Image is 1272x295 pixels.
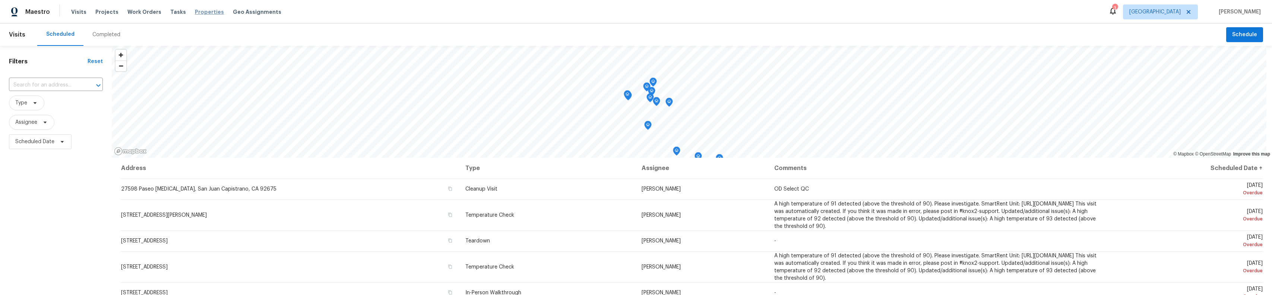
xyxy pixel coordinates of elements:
[447,237,453,244] button: Copy Address
[170,9,186,15] span: Tasks
[694,152,702,164] div: Map marker
[465,264,514,270] span: Temperature Check
[1226,27,1263,43] button: Schedule
[9,58,88,65] h1: Filters
[665,98,673,109] div: Map marker
[465,186,497,192] span: Cleanup Visit
[447,263,453,270] button: Copy Address
[774,253,1097,281] span: A high temperature of 91 detected (above the threshold of 90). Please investigate. SmartRent Unit...
[195,8,224,16] span: Properties
[1117,267,1263,274] div: Overdue
[1233,151,1270,157] a: Improve this map
[1117,183,1263,197] span: [DATE]
[121,158,459,179] th: Address
[121,238,168,244] span: [STREET_ADDRESS]
[1117,209,1263,223] span: [DATE]
[116,60,126,71] button: Zoom out
[114,147,147,156] a: Mapbox homepage
[1173,151,1194,157] a: Mapbox
[653,97,660,109] div: Map marker
[71,8,86,16] span: Visits
[92,31,120,38] div: Completed
[15,138,54,145] span: Scheduled Date
[15,119,37,126] span: Assignee
[1117,235,1263,248] span: [DATE]
[642,264,681,270] span: [PERSON_NAME]
[644,121,652,132] div: Map marker
[15,99,27,107] span: Type
[459,158,636,179] th: Type
[646,93,654,105] div: Map marker
[636,158,768,179] th: Assignee
[643,82,651,94] div: Map marker
[1129,8,1181,16] span: [GEOGRAPHIC_DATA]
[447,211,453,218] button: Copy Address
[121,264,168,270] span: [STREET_ADDRESS]
[1117,189,1263,197] div: Overdue
[648,87,655,98] div: Map marker
[95,8,118,16] span: Projects
[642,213,681,218] span: [PERSON_NAME]
[465,213,514,218] span: Temperature Check
[127,8,161,16] span: Work Orders
[673,147,680,158] div: Map marker
[774,186,809,192] span: OD Select QC
[774,238,776,244] span: -
[9,26,25,43] span: Visits
[112,46,1266,158] canvas: Map
[233,8,281,16] span: Geo Assignments
[1232,30,1257,40] span: Schedule
[25,8,50,16] span: Maestro
[121,186,276,192] span: 27598 Paseo [MEDICAL_DATA], San Juan Capistrano, CA 92675
[1117,215,1263,223] div: Overdue
[1111,158,1263,179] th: Scheduled Date ↑
[46,31,75,38] div: Scheduled
[116,61,126,71] span: Zoom out
[649,78,657,89] div: Map marker
[624,90,631,102] div: Map marker
[116,50,126,60] button: Zoom in
[121,213,207,218] span: [STREET_ADDRESS][PERSON_NAME]
[642,238,681,244] span: [PERSON_NAME]
[1112,4,1117,12] div: 3
[1117,241,1263,248] div: Overdue
[774,201,1097,229] span: A high temperature of 91 detected (above the threshold of 90). Please investigate. SmartRent Unit...
[1117,261,1263,274] span: [DATE]
[88,58,103,65] div: Reset
[1216,8,1261,16] span: [PERSON_NAME]
[768,158,1111,179] th: Comments
[1195,151,1231,157] a: OpenStreetMap
[716,154,723,166] div: Map marker
[465,238,490,244] span: Teardown
[9,79,82,91] input: Search for an address...
[642,186,681,192] span: [PERSON_NAME]
[447,185,453,192] button: Copy Address
[93,80,104,91] button: Open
